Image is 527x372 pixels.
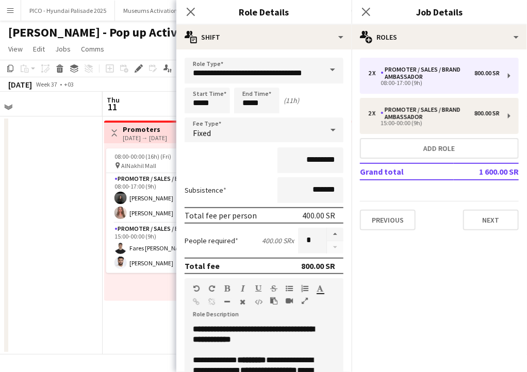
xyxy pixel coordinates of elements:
[185,261,220,271] div: Total fee
[185,236,238,245] label: People required
[368,80,500,86] div: 08:00-17:00 (9h)
[239,284,246,293] button: Italic
[121,162,156,170] span: AlNakhil Mall
[185,210,257,221] div: Total fee per person
[360,163,454,180] td: Grand total
[77,42,108,56] a: Comms
[4,42,27,56] a: View
[224,298,231,306] button: Horizontal Line
[368,121,500,126] div: 15:00-00:00 (9h)
[8,79,32,90] div: [DATE]
[8,25,206,40] h1: [PERSON_NAME] - Pop up Activation
[270,284,277,293] button: Strikethrough
[8,44,23,54] span: View
[368,70,381,77] div: 2 x
[474,70,500,77] div: 800.00 SR
[301,284,308,293] button: Ordered List
[106,173,222,223] app-card-role: Promoter / Sales / Brand Ambassador2/208:00-17:00 (9h)[PERSON_NAME][PERSON_NAME]
[284,96,299,105] div: (11h)
[114,153,171,160] span: 08:00-00:00 (16h) (Fri)
[123,125,167,134] h3: Promoters
[454,163,519,180] td: 1 600.00 SR
[301,297,308,305] button: Fullscreen
[381,66,474,80] div: Promoter / Sales / Brand Ambassador
[107,95,120,105] span: Thu
[193,128,211,138] span: Fixed
[360,138,519,159] button: Add role
[33,44,45,54] span: Edit
[115,1,202,21] button: Museums Activation / BWS
[193,284,200,293] button: Undo
[270,297,277,305] button: Paste as plain text
[286,297,293,305] button: Insert video
[208,284,216,293] button: Redo
[352,5,527,19] h3: Job Details
[34,80,60,88] span: Week 37
[239,298,246,306] button: Clear Formatting
[327,228,343,241] button: Increase
[21,1,115,21] button: PICO - Hyundai Palisade 2025
[255,284,262,293] button: Underline
[51,42,75,56] a: Jobs
[302,210,335,221] div: 400.00 SR
[185,185,226,195] label: Subsistence
[224,284,231,293] button: Bold
[474,110,500,117] div: 800.00 SR
[123,134,167,142] div: [DATE] → [DATE]
[55,44,71,54] span: Jobs
[176,5,352,19] h3: Role Details
[301,261,335,271] div: 800.00 SR
[352,25,527,49] div: Roles
[368,110,381,117] div: 2 x
[255,298,262,306] button: HTML Code
[29,42,49,56] a: Edit
[286,284,293,293] button: Unordered List
[381,106,474,121] div: Promoter / Sales / Brand Ambassador
[106,148,222,273] app-job-card: 08:00-00:00 (16h) (Fri)4/4 AlNakhil Mall2 RolesPromoter / Sales / Brand Ambassador2/208:00-17:00 ...
[360,210,416,230] button: Previous
[81,44,104,54] span: Comms
[317,284,324,293] button: Text Color
[262,236,294,245] div: 400.00 SR x
[176,25,352,49] div: Shift
[106,223,222,273] app-card-role: Promoter / Sales / Brand Ambassador2/215:00-00:00 (9h)Fares [PERSON_NAME][PERSON_NAME]
[463,210,519,230] button: Next
[105,101,120,113] span: 11
[64,80,74,88] div: +03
